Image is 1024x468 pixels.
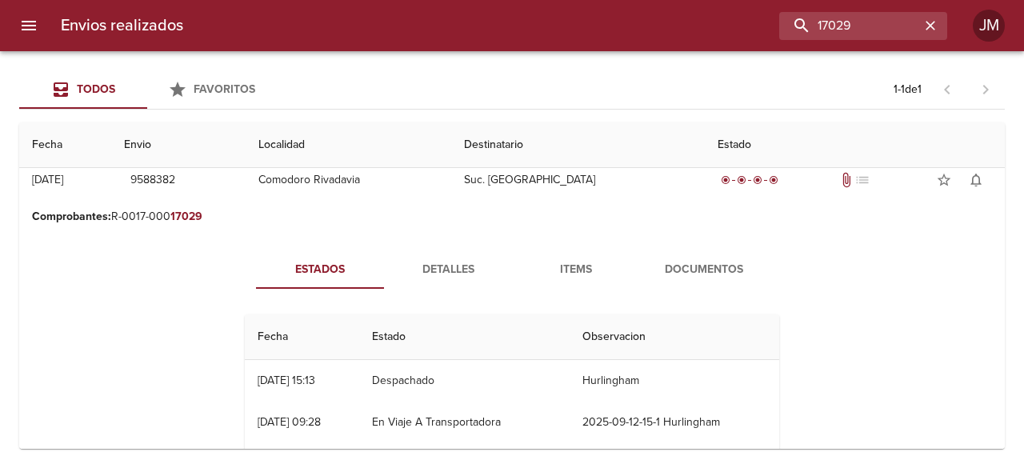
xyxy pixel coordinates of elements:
[194,82,255,96] span: Favoritos
[570,402,779,443] td: 2025-09-12-15-1 Hurlingham
[245,314,359,360] th: Fecha
[32,209,992,225] p: R-0017-000
[258,415,321,429] div: [DATE] 09:28
[973,10,1005,42] div: Abrir información de usuario
[359,360,570,402] td: Despachado
[170,210,202,223] em: 17029
[838,172,854,188] span: Tiene documentos adjuntos
[19,70,275,109] div: Tabs Envios
[737,175,746,185] span: radio_button_checked
[130,170,175,190] span: 9588382
[522,260,630,280] span: Items
[256,250,768,289] div: Tabs detalle de guia
[718,172,782,188] div: Entregado
[394,260,502,280] span: Detalles
[753,175,762,185] span: radio_button_checked
[936,172,952,188] span: star_border
[246,151,451,209] td: Comodoro Rivadavia
[258,374,315,387] div: [DATE] 15:13
[359,402,570,443] td: En Viaje A Transportadora
[721,175,730,185] span: radio_button_checked
[359,314,570,360] th: Estado
[10,6,48,45] button: menu
[705,122,1005,168] th: Estado
[61,13,183,38] h6: Envios realizados
[779,12,920,40] input: buscar
[854,172,870,188] span: No tiene pedido asociado
[246,122,451,168] th: Localidad
[77,82,115,96] span: Todos
[894,82,922,98] p: 1 - 1 de 1
[32,210,111,223] b: Comprobantes :
[570,360,779,402] td: Hurlingham
[451,151,705,209] td: Suc. [GEOGRAPHIC_DATA]
[451,122,705,168] th: Destinatario
[960,164,992,196] button: Activar notificaciones
[124,166,182,195] button: 9588382
[966,70,1005,109] span: Pagina siguiente
[19,122,111,168] th: Fecha
[769,175,778,185] span: radio_button_checked
[973,10,1005,42] div: JM
[32,173,63,186] div: [DATE]
[266,260,374,280] span: Estados
[111,122,246,168] th: Envio
[650,260,758,280] span: Documentos
[928,164,960,196] button: Agregar a favoritos
[928,81,966,97] span: Pagina anterior
[968,172,984,188] span: notifications_none
[570,314,779,360] th: Observacion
